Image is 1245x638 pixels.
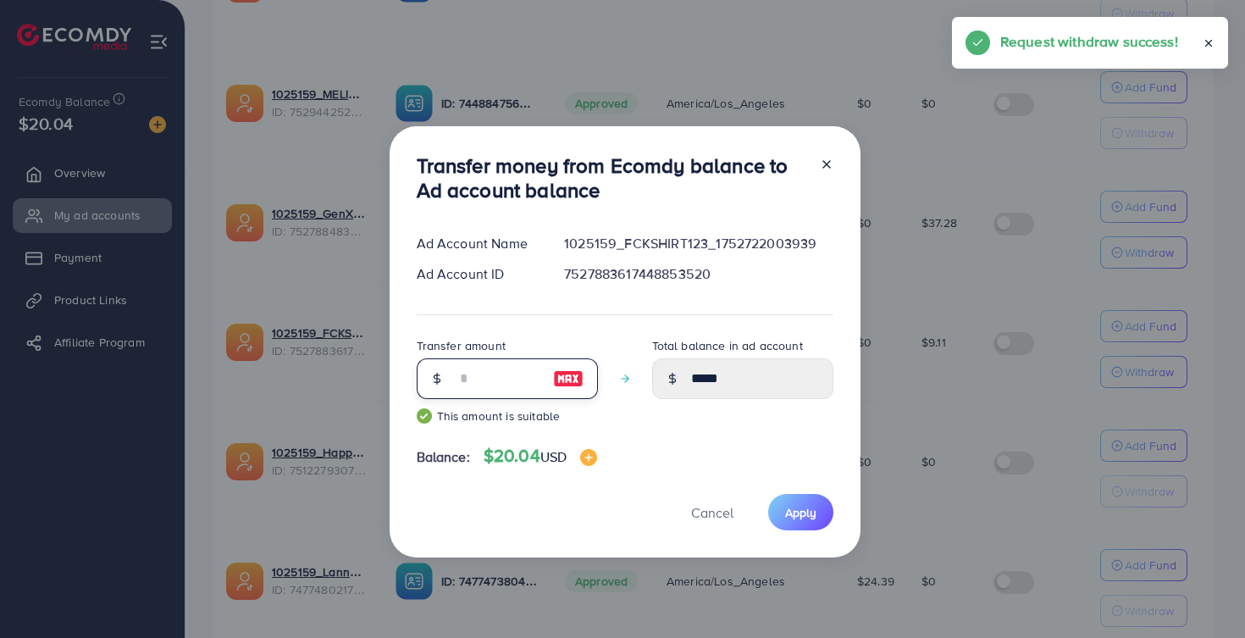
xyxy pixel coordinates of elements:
[670,494,755,530] button: Cancel
[417,408,432,424] img: guide
[652,337,803,354] label: Total balance in ad account
[551,234,846,253] div: 1025159_FCKSHIRT123_1752722003939
[417,408,598,424] small: This amount is suitable
[691,503,733,522] span: Cancel
[580,449,597,466] img: image
[1173,562,1232,625] iframe: Chat
[540,447,567,466] span: USD
[417,153,806,202] h3: Transfer money from Ecomdy balance to Ad account balance
[785,504,816,521] span: Apply
[553,369,584,389] img: image
[417,337,506,354] label: Transfer amount
[484,446,597,467] h4: $20.04
[1000,31,1178,53] h5: Request withdraw success!
[768,494,833,530] button: Apply
[417,447,470,467] span: Balance:
[403,264,551,284] div: Ad Account ID
[551,264,846,284] div: 7527883617448853520
[403,234,551,253] div: Ad Account Name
